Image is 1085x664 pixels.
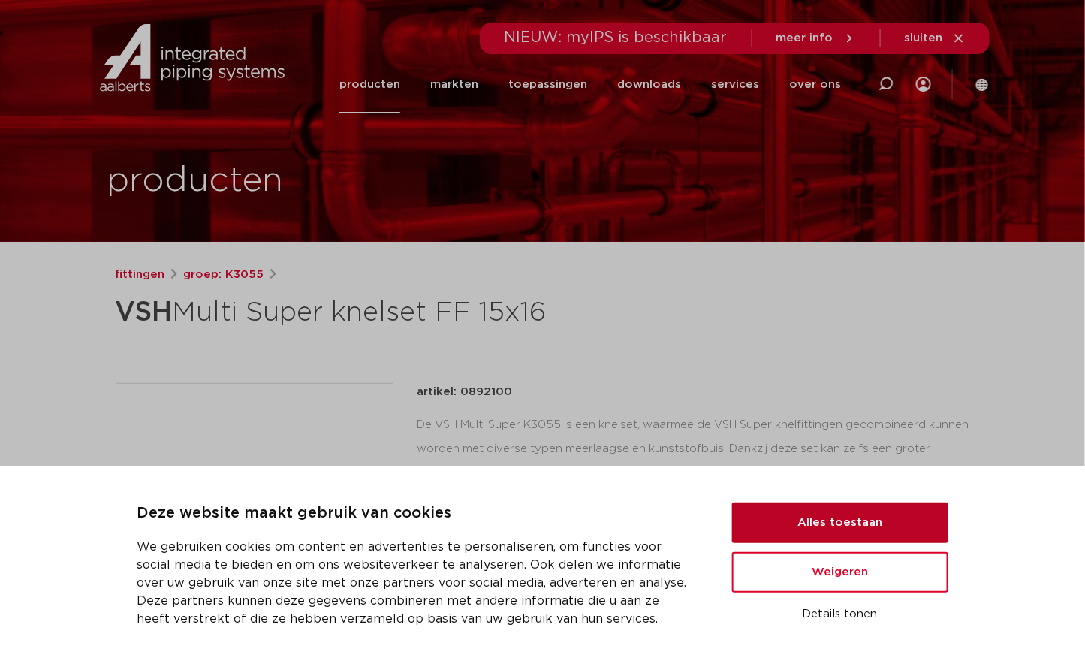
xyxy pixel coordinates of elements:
div: De VSH Multi Super K3055 is een knelset, waarmee de VSH Super knelfittingen gecombineerd kunnen w... [417,413,970,509]
button: Weigeren [732,552,948,593]
strong: VSH [116,299,173,326]
img: Product Image for VSH Multi Super knelset FF 15x16 [116,384,393,660]
a: sluiten [905,32,966,45]
a: meer info [776,32,856,45]
a: producten [339,56,400,113]
span: meer info [776,32,833,44]
p: Deze website maakt gebruik van cookies [137,502,696,526]
p: artikel: 0892100 [417,383,513,401]
button: Details tonen [732,602,948,627]
h1: Multi Super knelset FF 15x16 [116,290,680,335]
span: sluiten [905,32,943,44]
h1: producten [107,157,284,205]
button: Alles toestaan [732,503,948,543]
a: over ons [789,56,841,113]
a: groep: K3055 [184,266,264,284]
a: markten [430,56,478,113]
p: We gebruiken cookies om content en advertenties te personaliseren, om functies voor social media ... [137,538,696,628]
a: toepassingen [508,56,587,113]
nav: Menu [339,56,841,113]
a: downloads [617,56,681,113]
a: fittingen [116,266,165,284]
span: NIEUW: myIPS is beschikbaar [505,30,728,45]
a: services [711,56,759,113]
